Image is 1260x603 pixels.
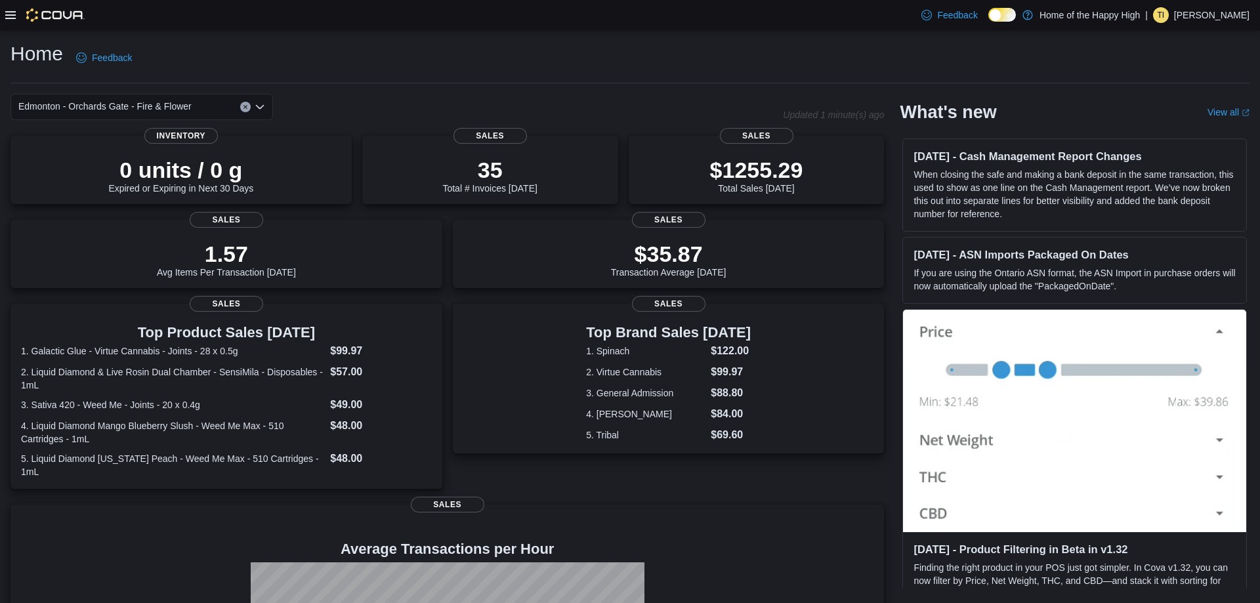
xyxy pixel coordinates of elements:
[190,296,263,312] span: Sales
[157,241,296,278] div: Avg Items Per Transaction [DATE]
[330,343,431,359] dd: $99.97
[1145,7,1148,23] p: |
[18,98,192,114] span: Edmonton - Orchards Gate - Fire & Flower
[330,364,431,380] dd: $57.00
[913,168,1236,220] p: When closing the safe and making a bank deposit in the same transaction, this used to show as one...
[711,364,751,380] dd: $99.97
[611,241,726,278] div: Transaction Average [DATE]
[711,343,751,359] dd: $122.00
[611,241,726,267] p: $35.87
[783,110,884,120] p: Updated 1 minute(s) ago
[453,128,527,144] span: Sales
[913,150,1236,163] h3: [DATE] - Cash Management Report Changes
[586,325,751,341] h3: Top Brand Sales [DATE]
[710,157,803,194] div: Total Sales [DATE]
[411,497,484,512] span: Sales
[1153,7,1169,23] div: Tolgonai Isaeva
[21,452,325,478] dt: 5. Liquid Diamond [US_STATE] Peach - Weed Me Max - 510 Cartridges - 1mL
[10,41,63,67] h1: Home
[900,102,996,123] h2: What's new
[913,266,1236,293] p: If you are using the Ontario ASN format, the ASN Import in purchase orders will now automatically...
[937,9,977,22] span: Feedback
[21,419,325,446] dt: 4. Liquid Diamond Mango Blueberry Slush - Weed Me Max - 510 Cartridges - 1mL
[711,385,751,401] dd: $88.80
[157,241,296,267] p: 1.57
[586,428,705,442] dt: 5. Tribal
[720,128,793,144] span: Sales
[330,418,431,434] dd: $48.00
[144,128,218,144] span: Inventory
[190,212,263,228] span: Sales
[710,157,803,183] p: $1255.29
[21,365,325,392] dt: 2. Liquid Diamond & Live Rosin Dual Chamber - SensiMila - Disposables - 1mL
[21,541,873,557] h4: Average Transactions per Hour
[916,2,982,28] a: Feedback
[21,344,325,358] dt: 1. Galactic Glue - Virtue Cannabis - Joints - 28 x 0.5g
[330,397,431,413] dd: $49.00
[1207,107,1249,117] a: View allExternal link
[108,157,253,194] div: Expired or Expiring in Next 30 Days
[1242,109,1249,117] svg: External link
[442,157,537,194] div: Total # Invoices [DATE]
[1174,7,1249,23] p: [PERSON_NAME]
[255,102,265,112] button: Open list of options
[240,102,251,112] button: Clear input
[92,51,132,64] span: Feedback
[711,427,751,443] dd: $69.60
[711,406,751,422] dd: $84.00
[21,398,325,411] dt: 3. Sativa 420 - Weed Me - Joints - 20 x 0.4g
[1158,7,1165,23] span: TI
[108,157,253,183] p: 0 units / 0 g
[442,157,537,183] p: 35
[586,407,705,421] dt: 4. [PERSON_NAME]
[586,344,705,358] dt: 1. Spinach
[632,296,705,312] span: Sales
[71,45,137,71] a: Feedback
[632,212,705,228] span: Sales
[913,248,1236,261] h3: [DATE] - ASN Imports Packaged On Dates
[26,9,85,22] img: Cova
[330,451,431,467] dd: $48.00
[586,386,705,400] dt: 3. General Admission
[988,8,1016,22] input: Dark Mode
[1039,7,1140,23] p: Home of the Happy High
[913,543,1236,556] h3: [DATE] - Product Filtering in Beta in v1.32
[586,365,705,379] dt: 2. Virtue Cannabis
[21,325,432,341] h3: Top Product Sales [DATE]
